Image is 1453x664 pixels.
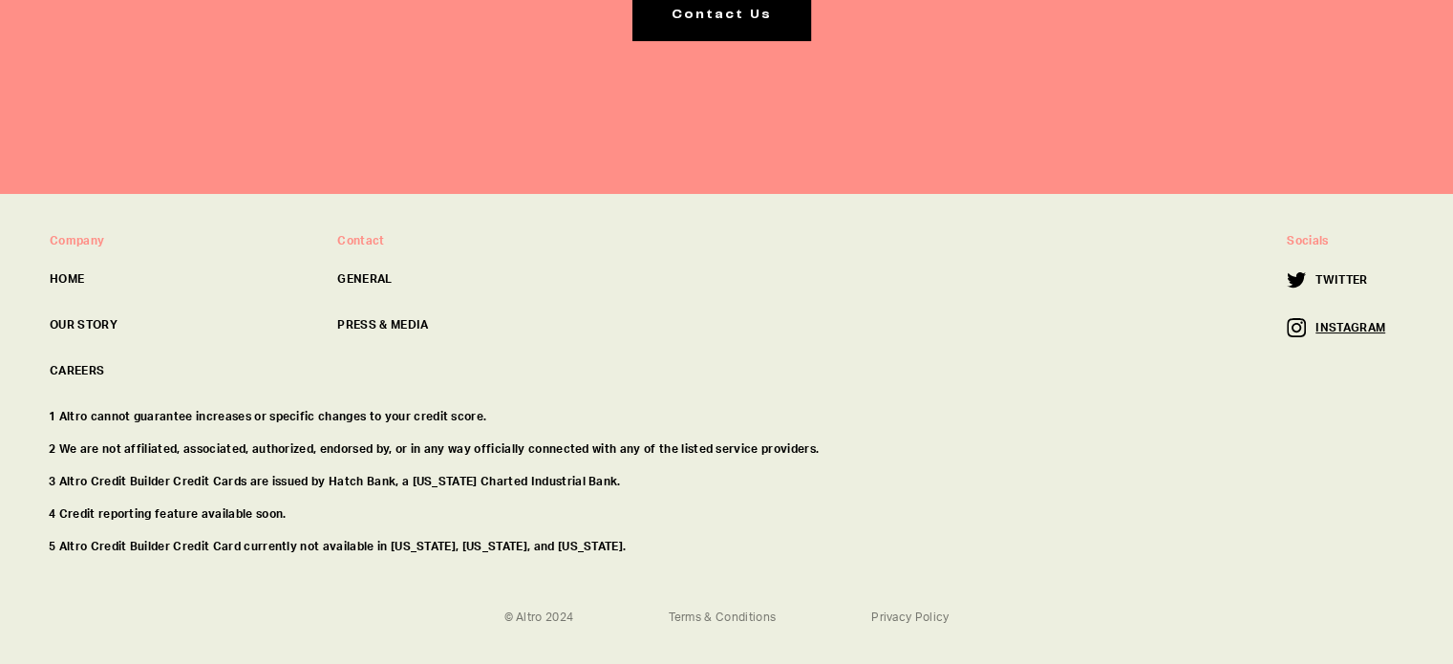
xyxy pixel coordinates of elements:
[50,232,307,249] div: Company
[50,362,307,379] a: CAREERS
[1315,271,1367,289] span: TWITTER
[337,270,594,288] a: GENERAL
[871,609,949,626] a: Privacy Policy
[49,408,1404,425] p: 1 Altro cannot guarantee increases or specific changes to your credit score.
[1287,318,1315,337] img: instagram.svg
[1287,270,1315,289] img: twitter.svg
[49,538,1404,555] p: 5 Altro Credit Builder Credit Card currently not available in [US_STATE], [US_STATE], and [US_STA...
[672,5,772,25] div: Contact Us
[1287,232,1385,249] div: Socials
[49,473,1404,490] p: 3 Altro Credit Builder Credit Cards are issued by Hatch Bank, a [US_STATE] Charted Industrial Bank.
[337,232,594,249] div: Contact
[1287,270,1367,289] a: TWITTER
[503,609,573,626] a: © Altro 2024
[50,316,307,333] a: OUR STORY
[669,609,776,626] a: Terms & Conditions
[1315,319,1385,336] span: INSTAGRAM
[337,316,594,333] a: PRESS & MEDIA
[49,505,1404,523] p: 4 Credit reporting feature available soon.
[1287,318,1385,337] a: INSTAGRAM
[50,270,307,288] a: HOME
[49,440,1404,458] p: 2 We are not affiliated, associated, authorized, endorsed by, or in any way officially connected ...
